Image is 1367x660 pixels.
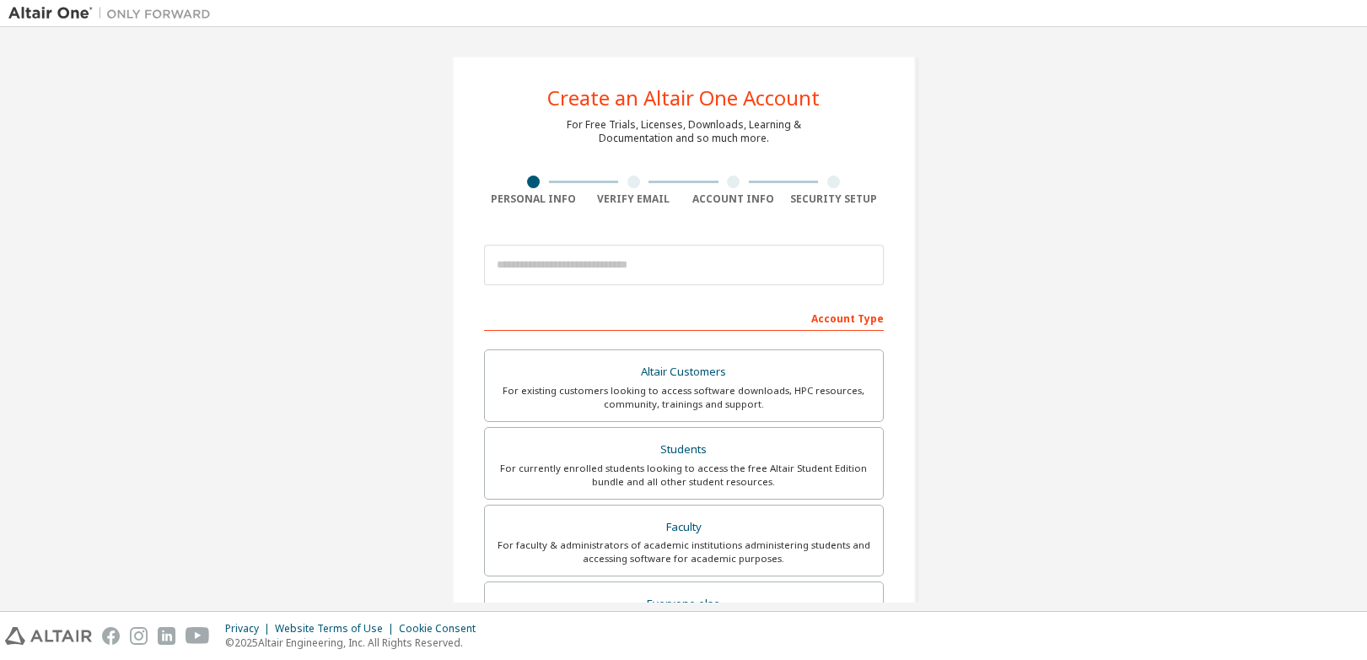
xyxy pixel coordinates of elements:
[684,192,784,206] div: Account Info
[783,192,884,206] div: Security Setup
[225,622,275,636] div: Privacy
[495,360,873,384] div: Altair Customers
[495,384,873,411] div: For existing customers looking to access software downloads, HPC resources, community, trainings ...
[102,627,120,645] img: facebook.svg
[8,5,219,22] img: Altair One
[495,462,873,489] div: For currently enrolled students looking to access the free Altair Student Edition bundle and all ...
[158,627,175,645] img: linkedin.svg
[130,627,148,645] img: instagram.svg
[567,118,801,145] div: For Free Trials, Licenses, Downloads, Learning & Documentation and so much more.
[495,592,873,616] div: Everyone else
[584,192,684,206] div: Verify Email
[5,627,92,645] img: altair_logo.svg
[186,627,210,645] img: youtube.svg
[484,304,884,331] div: Account Type
[495,516,873,539] div: Faculty
[495,538,873,565] div: For faculty & administrators of academic institutions administering students and accessing softwa...
[225,636,486,650] p: © 2025 Altair Engineering, Inc. All Rights Reserved.
[484,192,584,206] div: Personal Info
[399,622,486,636] div: Cookie Consent
[547,88,820,108] div: Create an Altair One Account
[495,438,873,462] div: Students
[275,622,399,636] div: Website Terms of Use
